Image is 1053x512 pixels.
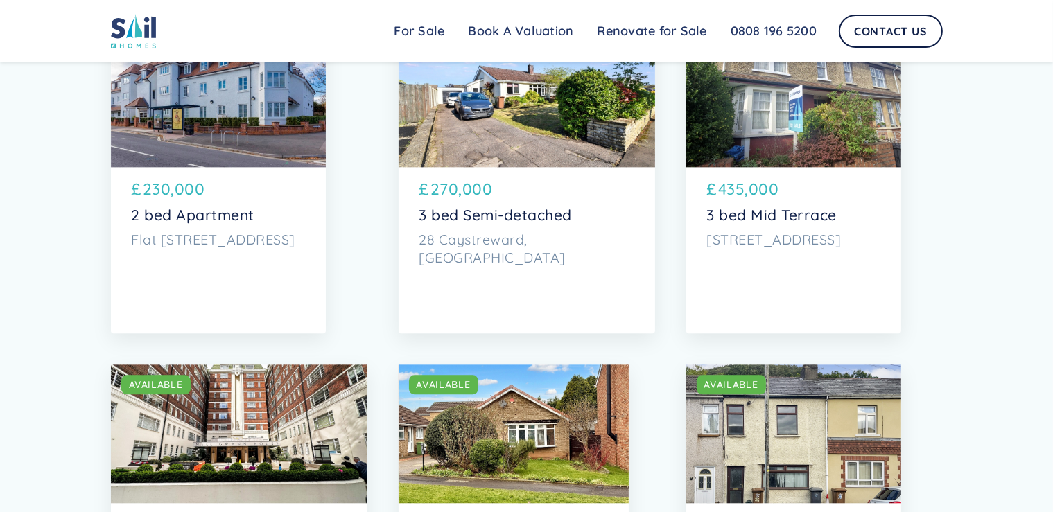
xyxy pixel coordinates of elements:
[707,177,717,201] p: £
[399,28,655,333] a: AVAILABLE£270,0003 bed Semi-detached28 Caystreward, [GEOGRAPHIC_DATA]
[718,177,779,201] p: 435,000
[132,231,305,249] p: Flat [STREET_ADDRESS]
[419,231,634,266] p: 28 Caystreward, [GEOGRAPHIC_DATA]
[143,177,205,201] p: 230,000
[839,15,943,48] a: Contact Us
[419,177,430,201] p: £
[132,206,305,224] p: 2 bed Apartment
[383,17,457,45] a: For Sale
[457,17,586,45] a: Book A Valuation
[132,177,142,201] p: £
[129,378,183,391] div: AVAILABLE
[719,17,828,45] a: 0808 196 5200
[704,378,758,391] div: AVAILABLE
[686,28,901,333] a: AVAILABLE£435,0003 bed Mid Terrace[STREET_ADDRESS]
[111,28,326,333] a: AVAILABLE£230,0002 bed ApartmentFlat [STREET_ADDRESS]
[417,378,471,391] div: AVAILABLE
[707,206,880,224] p: 3 bed Mid Terrace
[586,17,719,45] a: Renovate for Sale
[111,14,157,48] img: sail home logo colored
[430,177,493,201] p: 270,000
[419,206,634,224] p: 3 bed Semi-detached
[707,231,880,249] p: [STREET_ADDRESS]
